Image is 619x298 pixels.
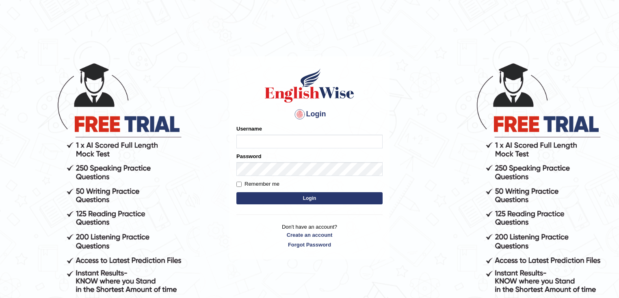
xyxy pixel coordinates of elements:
label: Password [236,152,261,160]
p: Don't have an account? [236,223,383,248]
img: Logo of English Wise sign in for intelligent practice with AI [263,67,356,104]
h4: Login [236,108,383,121]
a: Forgot Password [236,241,383,249]
a: Create an account [236,231,383,239]
label: Remember me [236,180,279,188]
label: Username [236,125,262,133]
input: Remember me [236,182,242,187]
button: Login [236,192,383,204]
